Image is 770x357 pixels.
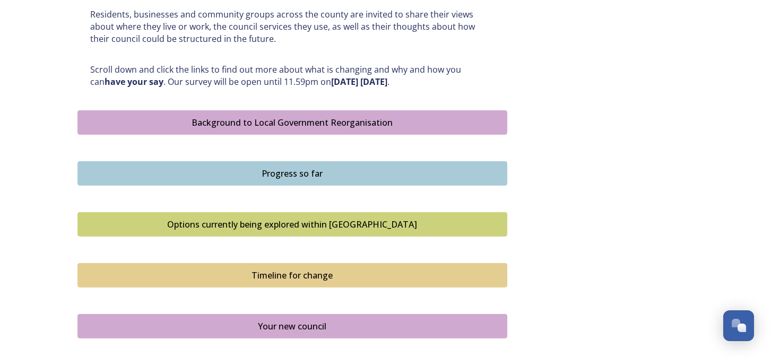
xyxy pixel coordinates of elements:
[91,8,494,45] p: Residents, businesses and community groups across the county are invited to share their views abo...
[83,320,501,333] div: Your new council
[77,314,507,338] button: Your new council
[105,76,164,88] strong: have your say
[91,64,494,88] p: Scroll down and click the links to find out more about what is changing and why and how you can ....
[723,310,754,341] button: Open Chat
[83,116,501,129] div: Background to Local Government Reorganisation
[77,263,507,288] button: Timeline for change
[83,167,501,180] div: Progress so far
[83,269,501,282] div: Timeline for change
[77,110,507,135] button: Background to Local Government Reorganisation
[83,218,501,231] div: Options currently being explored within [GEOGRAPHIC_DATA]
[361,76,388,88] strong: [DATE]
[332,76,359,88] strong: [DATE]
[77,212,507,237] button: Options currently being explored within West Sussex
[77,161,507,186] button: Progress so far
